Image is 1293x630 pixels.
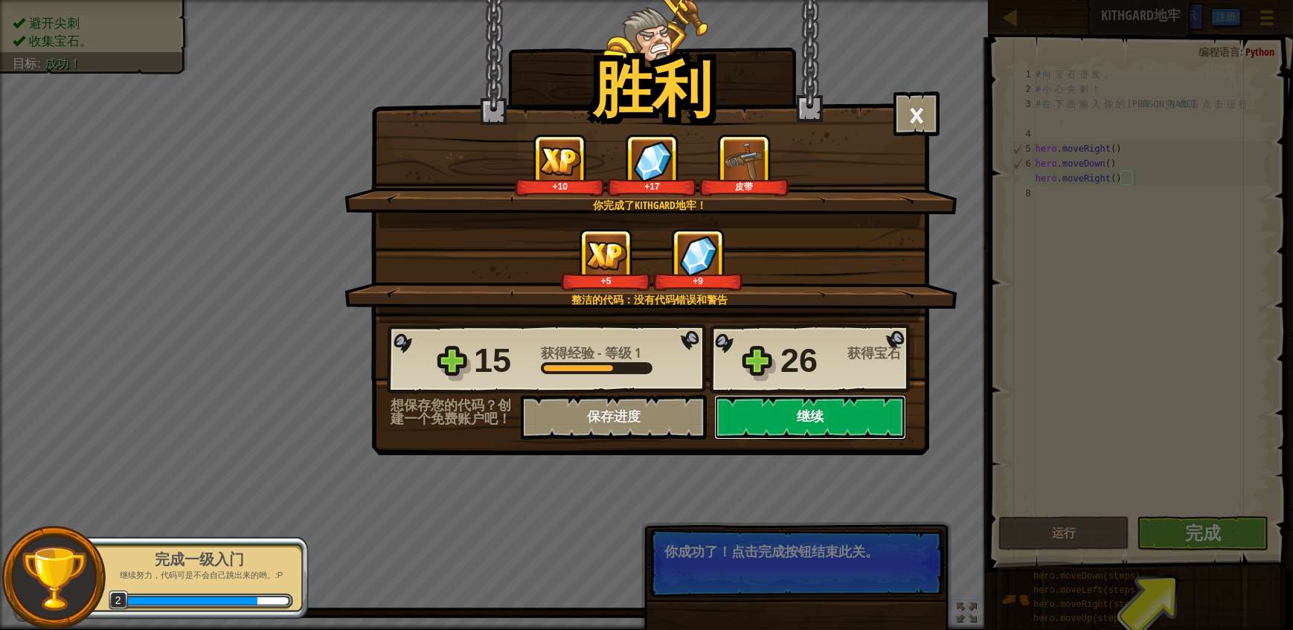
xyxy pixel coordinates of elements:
div: +10 [518,181,602,192]
button: 保存进度 [521,395,707,440]
button: × [893,91,940,136]
h1: 胜利 [593,55,712,120]
img: 获得经验 [585,241,627,270]
div: 26 [780,337,838,385]
div: 整洁的代码：没有代码错误和警告 [415,292,885,307]
div: 想保存您的代码？创建一个免费账户吧！ [391,399,521,425]
p: 继续努力，代码可是不会自己跳出来的哟。:P [106,570,293,581]
img: 新的物品 [724,141,765,181]
img: 获得经验 [539,147,581,176]
div: +9 [656,275,740,286]
div: +5 [564,275,648,286]
div: +17 [610,181,694,192]
span: 1 [635,344,641,362]
span: 2 [109,591,129,611]
img: 获得宝石 [633,141,672,181]
div: 完成一级入门 [106,549,293,570]
div: 获得宝石 [847,347,914,360]
img: trophy.png [20,544,88,612]
button: 继续 [714,395,906,440]
span: 获得经验 [541,344,597,362]
div: 皮带 [702,181,786,192]
span: 等级 [602,344,635,362]
img: 获得宝石 [679,235,718,276]
div: 15 [474,337,532,385]
div: 你完成了Kithgard地牢！ [415,198,885,213]
div: - [541,347,641,360]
